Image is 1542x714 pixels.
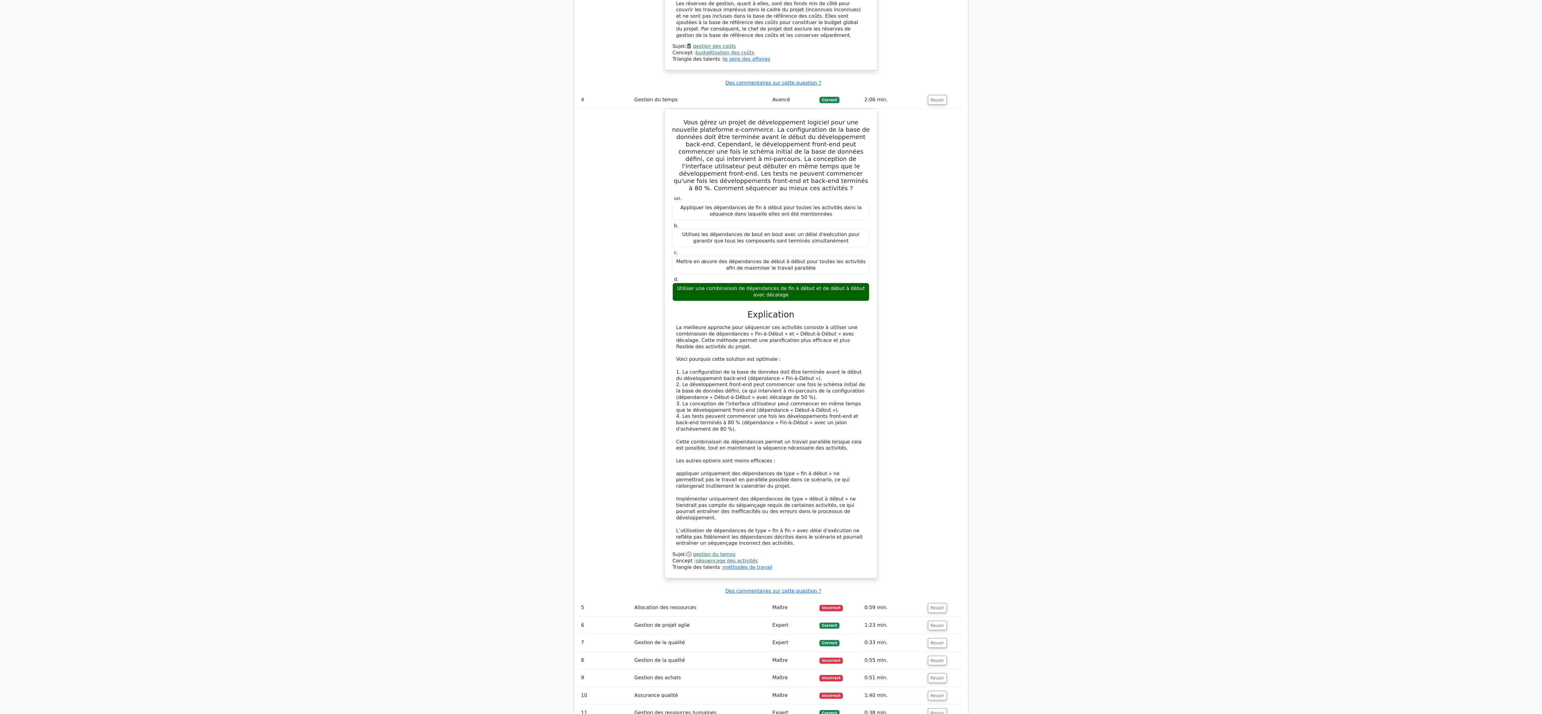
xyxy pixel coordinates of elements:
[931,605,944,610] font: Revoir
[676,413,858,432] font: 4. Les tests peuvent commencer une fois les développements front-end et back-end terminés à 80 % ...
[581,675,584,680] font: 9
[673,43,687,49] font: Sujet:
[931,623,944,628] font: Revoir
[748,310,794,320] font: Explication
[773,675,788,680] font: Maître
[723,564,773,570] a: méthodes de travail
[773,605,788,610] font: Maître
[773,692,788,698] font: Maître
[673,551,687,557] font: Sujet:
[581,657,584,663] font: 8
[822,676,841,680] font: Incorrect
[822,623,837,628] font: Correct
[634,657,685,663] font: Gestion de la qualité
[634,675,681,680] font: Gestion des achats
[928,691,947,701] button: Revoir
[673,56,723,62] font: Triangle des talents :
[581,640,584,645] font: 7
[931,676,944,680] font: Revoir
[581,97,584,102] font: 4
[673,50,696,56] font: Concept :
[634,97,678,102] font: Gestion du temps
[928,673,947,683] button: Revoir
[693,551,736,557] a: gestion du temps
[676,458,776,464] font: Les autres options sont moins efficaces :
[928,656,947,666] button: Revoir
[822,658,841,663] font: Incorrect
[773,622,788,628] font: Expert
[673,564,723,570] font: Triangle des talents :
[676,259,866,271] font: Mettre en œuvre des dépendances de début à début pour toutes les activités afin de maximiser le t...
[676,356,781,362] font: Voici pourquoi cette solution est optimale :
[672,119,870,192] font: Vous gérez un projet de développement logiciel pour une nouvelle plateforme e-commerce. La config...
[931,658,944,663] font: Revoir
[822,606,841,610] font: Incorrect
[822,98,837,102] font: Correct
[676,401,861,413] font: 3. La conception de l'interface utilisateur peut commencer en même temps que le développement fro...
[865,675,888,680] font: 0:51 min.
[696,558,758,564] a: séquençage des activités
[696,50,755,56] a: budgétisation des coûts
[677,285,865,298] font: Utiliser une combinaison de dépendances de fin à début et de début à début avec décalage
[693,43,736,49] a: gestion des coûts
[822,694,841,698] font: Incorrect
[674,223,679,228] font: b.
[634,640,685,645] font: Gestion de la qualité
[676,528,863,546] font: L’utilisation de dépendances de type « fin à fin » avec délai d’exécution ne reflète pas fidèleme...
[581,692,587,698] font: 10
[865,97,888,102] font: 2:06 min.
[676,325,858,349] font: La meilleure approche pour séquencer ces activités consiste à utiliser une combinaison de dépenda...
[726,80,821,86] a: Des commentaires sur cette question ?
[773,640,788,645] font: Expert
[822,641,837,645] font: Correct
[676,471,850,489] font: appliquer uniquement des dépendances de type « fin à début » ne permettrait pas le travail en par...
[676,369,862,381] font: 1. La configuration de la base de données doit être terminée avant le début du développement back...
[634,605,696,610] font: Allocation des ressources
[928,621,947,630] button: Revoir
[723,56,770,62] a: le sens des affaires
[931,97,944,102] font: Revoir
[865,640,888,645] font: 0:33 min.
[726,588,821,594] a: Des commentaires sur cette question ?
[674,276,679,282] font: d.
[931,640,944,645] font: Revoir
[674,196,682,201] font: un.
[865,692,888,698] font: 1:40 min.
[865,657,888,663] font: 0:55 min.
[674,249,678,255] font: c.
[581,622,584,628] font: 6
[676,439,862,451] font: Cette combinaison de dépendances permet un travail parallèle lorsque cela est possible, tout en m...
[773,97,790,102] font: Avancé
[634,692,678,698] font: Assurance qualité
[931,693,944,698] font: Revoir
[865,622,888,628] font: 1:23 min.
[676,382,865,400] font: 2. Le développement front-end peut commencer une fois le schéma initial de la base de données déf...
[676,496,856,521] font: Implémenter uniquement des dépendances de type « début à début » ne tiendrait pas compte du séque...
[634,622,690,628] font: Gestion de projet agile
[773,657,788,663] font: Maître
[682,231,860,244] font: Utilisez les dépendances de bout en bout avec un délai d'exécution pour garantir que tous les com...
[928,638,947,648] button: Revoir
[680,205,862,217] font: Appliquer les dépendances de fin à début pour toutes les activités dans la séquence dans laquelle...
[928,603,947,613] button: Revoir
[673,558,696,564] font: Concept :
[865,605,888,610] font: 0:59 min.
[928,95,947,105] button: Revoir
[581,605,584,610] font: 5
